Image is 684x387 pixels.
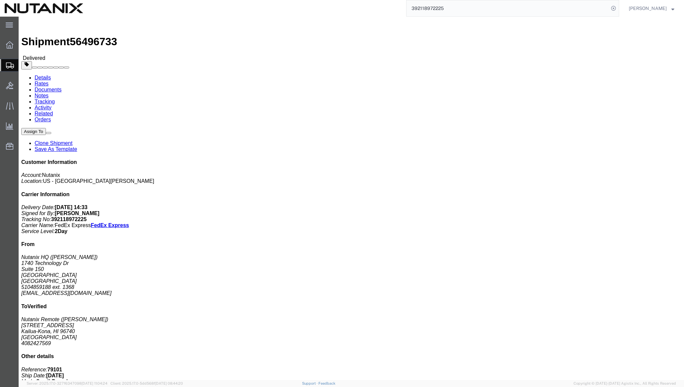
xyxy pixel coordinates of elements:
span: [DATE] 08:44:20 [155,381,183,385]
span: Server: 2025.17.0-327f6347098 [27,381,107,385]
a: Support [302,381,319,385]
span: Aanand Dave [629,5,667,12]
img: logo [5,3,83,13]
button: [PERSON_NAME] [628,4,675,12]
span: [DATE] 11:04:24 [82,381,107,385]
span: Copyright © [DATE]-[DATE] Agistix Inc., All Rights Reserved [574,381,676,386]
a: Feedback [318,381,335,385]
iframe: FS Legacy Container [19,17,684,380]
span: Client: 2025.17.0-5dd568f [110,381,183,385]
input: Search for shipment number, reference number [407,0,609,16]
